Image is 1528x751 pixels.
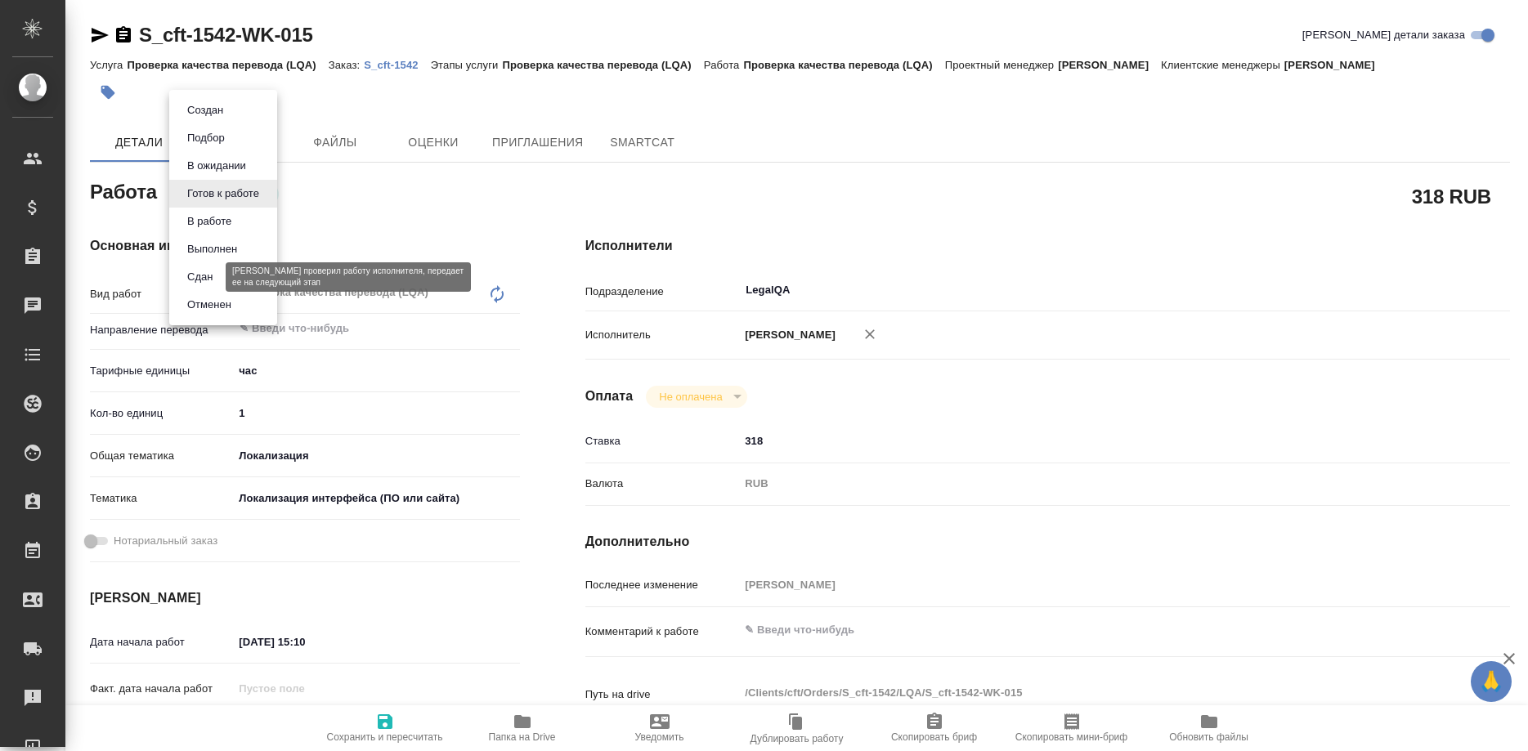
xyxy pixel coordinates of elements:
button: Сдан [182,268,217,286]
button: Готов к работе [182,185,264,203]
button: Отменен [182,296,236,314]
button: В работе [182,212,236,230]
button: В ожидании [182,157,251,175]
button: Выполнен [182,240,242,258]
button: Создан [182,101,228,119]
button: Подбор [182,129,230,147]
